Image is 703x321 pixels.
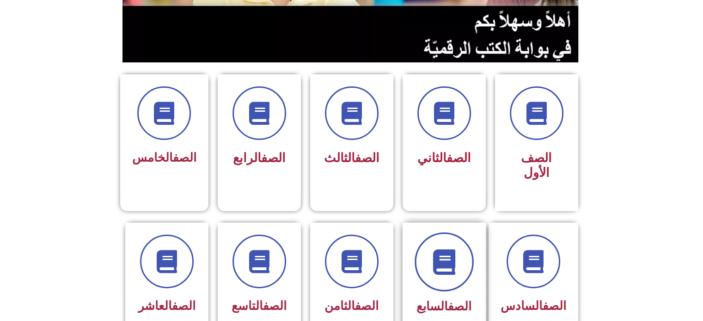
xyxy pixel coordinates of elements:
span: الخامس [132,151,196,164]
a: الصف [172,299,196,313]
span: الثامن [324,299,379,313]
span: السابع [416,299,471,313]
a: الصف [543,299,566,313]
a: الصف [263,299,287,313]
span: الثاني [417,151,471,165]
a: الصف [355,151,379,165]
a: الصف [355,299,379,313]
a: الصف [448,299,471,313]
a: الصف [261,151,286,165]
span: الرابع [233,151,286,165]
span: العاشر [138,299,196,313]
span: السادس [501,299,566,313]
a: الصف [173,151,196,164]
span: التاسع [232,299,287,313]
span: الثالث [324,151,379,165]
span: الصف الأول [521,151,552,180]
a: الصف [446,151,471,165]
